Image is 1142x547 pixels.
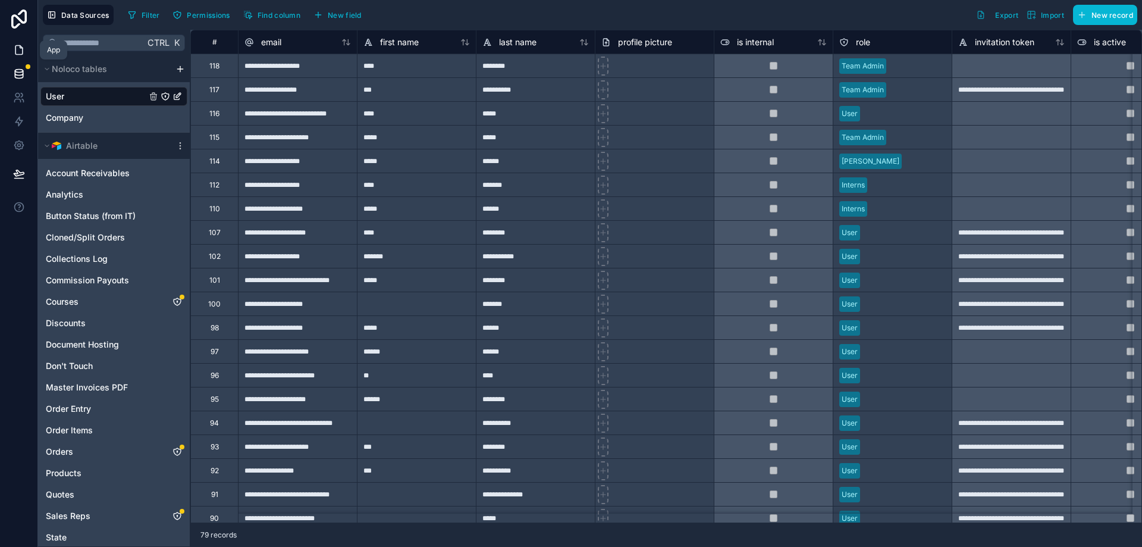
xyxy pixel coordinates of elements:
div: User [842,275,858,286]
div: User [842,465,858,476]
span: last name [499,36,537,48]
span: email [261,36,281,48]
a: Permissions [168,6,239,24]
div: User [842,394,858,405]
div: [PERSON_NAME] [842,156,899,167]
div: 101 [209,276,220,285]
div: 117 [209,85,219,95]
span: Ctrl [146,35,171,50]
div: User [842,299,858,310]
div: User [842,489,858,500]
span: role [856,36,870,48]
div: App [47,45,60,55]
div: 114 [209,157,220,166]
span: invitation token [975,36,1034,48]
div: User [842,108,858,119]
div: Team Admin [842,61,884,71]
div: 112 [209,180,219,190]
div: 102 [209,252,221,261]
a: New record [1068,5,1137,25]
div: 97 [211,347,219,357]
button: Export [972,5,1022,25]
button: New record [1073,5,1137,25]
div: 118 [209,61,219,71]
div: 110 [209,204,220,214]
span: Import [1041,11,1064,20]
div: User [842,513,858,524]
span: New record [1091,11,1133,20]
div: Team Admin [842,132,884,143]
div: 92 [211,466,219,476]
button: Import [1022,5,1068,25]
div: 95 [211,395,219,404]
button: New field [309,6,366,24]
div: # [200,37,229,46]
button: Find column [239,6,305,24]
span: is internal [737,36,774,48]
div: User [842,227,858,238]
button: Data Sources [43,5,114,25]
span: Export [995,11,1018,20]
div: 107 [209,228,221,237]
div: User [842,251,858,262]
div: 116 [209,109,219,118]
span: profile picture [618,36,672,48]
span: Filter [142,11,160,20]
div: Interns [842,204,865,214]
div: 115 [209,133,219,142]
span: Find column [258,11,300,20]
div: User [842,323,858,333]
div: User [842,418,858,429]
span: Permissions [187,11,230,20]
div: 94 [210,418,219,428]
div: 96 [211,371,219,380]
span: K [172,39,181,47]
div: 90 [210,514,219,523]
span: is active [1094,36,1126,48]
div: 93 [211,442,219,452]
button: Filter [123,6,164,24]
span: 79 records [200,530,237,540]
div: 91 [211,490,218,499]
button: Permissions [168,6,234,24]
span: Data Sources [61,11,109,20]
div: User [842,370,858,381]
div: 100 [208,299,221,309]
span: New field [328,11,362,20]
div: 98 [211,323,219,333]
div: Interns [842,180,865,190]
span: first name [380,36,419,48]
div: User [842,346,858,357]
div: User [842,442,858,452]
div: Team Admin [842,85,884,95]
